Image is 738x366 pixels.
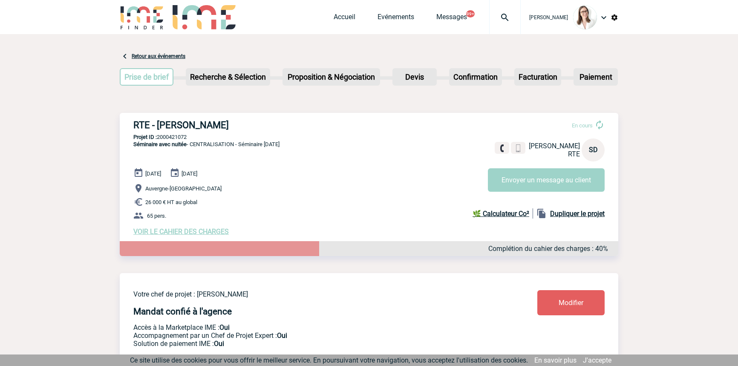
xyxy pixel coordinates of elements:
[473,210,529,218] b: 🌿 Calculateur Co²
[529,142,580,150] span: [PERSON_NAME]
[436,13,467,25] a: Messages
[514,144,522,152] img: portable.png
[182,170,197,177] span: [DATE]
[147,213,166,219] span: 65 pers.
[133,306,232,317] h4: Mandat confié à l'agence
[133,323,487,331] p: Accès à la Marketplace IME :
[574,69,617,85] p: Paiement
[133,141,187,147] span: Séminaire avec nuitée
[145,185,222,192] span: Auvergne-[GEOGRAPHIC_DATA]
[133,331,487,340] p: Prestation payante
[133,340,487,348] p: Conformité aux process achat client, Prise en charge de la facturation, Mutualisation de plusieur...
[133,141,280,147] span: - CENTRALISATION - Séminaire [DATE]
[529,14,568,20] span: [PERSON_NAME]
[145,199,197,205] span: 26 000 € HT au global
[450,69,501,85] p: Confirmation
[133,134,157,140] b: Projet ID :
[498,144,506,152] img: fixe.png
[214,340,224,348] b: Oui
[515,69,561,85] p: Facturation
[573,6,597,29] img: 122719-0.jpg
[187,69,269,85] p: Recherche & Sélection
[334,13,355,25] a: Accueil
[550,210,605,218] b: Dupliquer le projet
[277,331,287,340] b: Oui
[534,356,577,364] a: En savoir plus
[121,69,173,85] p: Prise de brief
[466,10,475,17] button: 99+
[393,69,436,85] p: Devis
[120,5,164,29] img: IME-Finder
[473,208,533,219] a: 🌿 Calculateur Co²
[130,356,528,364] span: Ce site utilise des cookies pour vous offrir le meilleur service. En poursuivant votre navigation...
[568,150,580,158] span: RTE
[572,122,593,129] span: En cours
[488,168,605,192] button: Envoyer un message au client
[120,134,618,140] p: 2000421072
[133,120,389,130] h3: RTE - [PERSON_NAME]
[219,323,230,331] b: Oui
[559,299,583,307] span: Modifier
[133,290,487,298] p: Votre chef de projet : [PERSON_NAME]
[378,13,414,25] a: Evénements
[283,69,379,85] p: Proposition & Négociation
[132,53,185,59] a: Retour aux événements
[583,356,611,364] a: J'accepte
[589,146,598,154] span: SD
[145,170,161,177] span: [DATE]
[536,208,547,219] img: file_copy-black-24dp.png
[133,228,229,236] a: VOIR LE CAHIER DES CHARGES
